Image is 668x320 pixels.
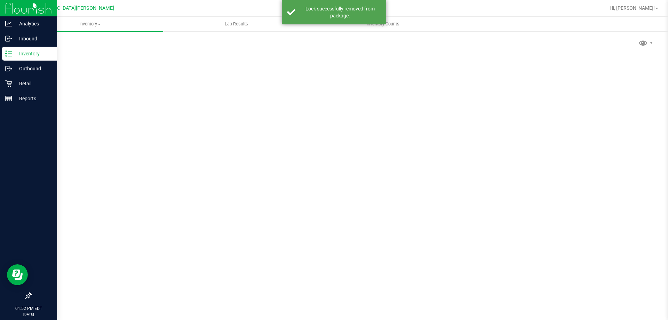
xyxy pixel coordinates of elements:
inline-svg: Inventory [5,50,12,57]
inline-svg: Retail [5,80,12,87]
inline-svg: Inbound [5,35,12,42]
span: Hi, [PERSON_NAME]! [610,5,655,11]
span: [GEOGRAPHIC_DATA][PERSON_NAME] [28,5,114,11]
iframe: Resource center [7,264,28,285]
a: Inventory [17,17,163,31]
div: Lock successfully removed from package. [299,5,381,19]
p: 01:52 PM EDT [3,305,54,312]
p: Inventory [12,49,54,58]
inline-svg: Analytics [5,20,12,27]
p: Reports [12,94,54,103]
p: [DATE] [3,312,54,317]
p: Analytics [12,19,54,28]
inline-svg: Reports [5,95,12,102]
p: Inbound [12,34,54,43]
span: Inventory [17,21,163,27]
p: Retail [12,79,54,88]
inline-svg: Outbound [5,65,12,72]
p: Outbound [12,64,54,73]
a: Lab Results [163,17,310,31]
span: Lab Results [215,21,257,27]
